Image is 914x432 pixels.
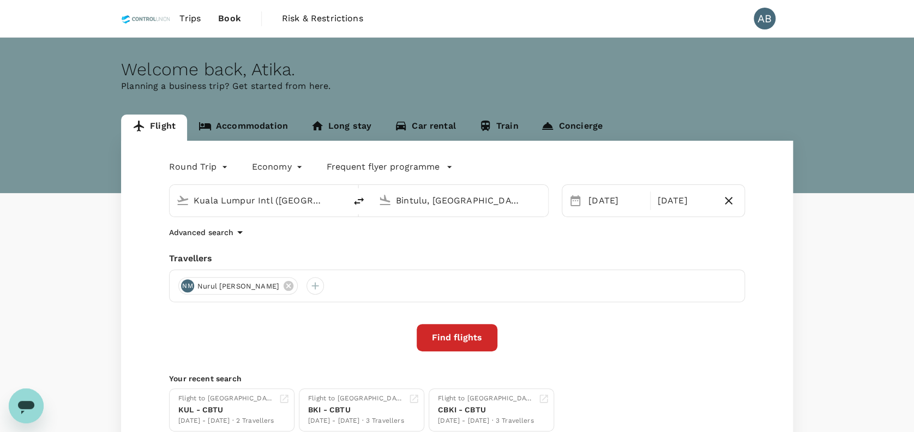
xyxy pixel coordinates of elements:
div: Flight to [GEOGRAPHIC_DATA] [438,393,534,404]
p: Planning a business trip? Get started from here. [121,80,793,93]
span: Nurul [PERSON_NAME] [191,281,286,292]
div: KUL - CBTU [178,404,274,416]
div: Welcome back , Atika . [121,59,793,80]
a: Train [467,115,530,141]
div: [DATE] [653,190,717,212]
div: CBKI - CBTU [438,404,534,416]
input: Depart from [194,192,323,209]
div: [DATE] - [DATE] · 3 Travellers [308,416,404,427]
div: Economy [252,158,305,176]
a: Long stay [299,115,383,141]
a: Concierge [530,115,614,141]
span: Trips [179,12,201,25]
p: Frequent flyer programme [327,160,440,173]
a: Car rental [383,115,467,141]
input: Going to [396,192,525,209]
div: Round Trip [169,158,230,176]
div: [DATE] - [DATE] · 2 Travellers [178,416,274,427]
div: [DATE] [584,190,648,212]
div: BKI - CBTU [308,404,404,416]
div: NM [181,279,194,292]
div: Flight to [GEOGRAPHIC_DATA] [308,393,404,404]
p: Your recent search [169,373,745,384]
div: AB [754,8,775,29]
button: Frequent flyer programme [327,160,453,173]
div: [DATE] - [DATE] · 3 Travellers [438,416,534,427]
div: Travellers [169,252,745,265]
p: Advanced search [169,227,233,238]
button: Find flights [417,324,497,351]
span: Book [218,12,241,25]
iframe: Button to launch messaging window [9,388,44,423]
button: delete [346,188,372,214]
img: Control Union Malaysia Sdn. Bhd. [121,7,171,31]
a: Flight [121,115,187,141]
a: Accommodation [187,115,299,141]
span: Risk & Restrictions [282,12,363,25]
div: Flight to [GEOGRAPHIC_DATA] [178,393,274,404]
button: Advanced search [169,226,246,239]
div: NMNurul [PERSON_NAME] [178,277,298,295]
button: Open [540,199,543,201]
button: Open [338,199,340,201]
